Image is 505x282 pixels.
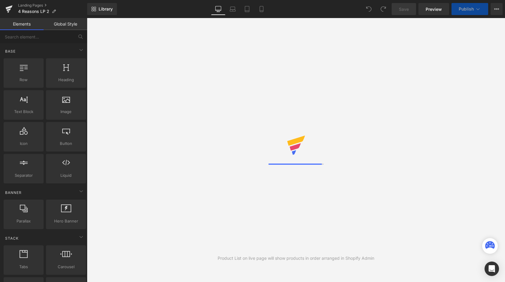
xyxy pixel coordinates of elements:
span: Separator [5,172,42,179]
span: Icon [5,140,42,147]
span: Save [399,6,409,12]
a: Mobile [254,3,269,15]
span: Tabs [5,264,42,270]
span: Stack [5,235,19,241]
span: Publish [459,7,474,11]
span: Heading [48,77,84,83]
div: Product List on live page will show products in order arranged in Shopify Admin [218,255,374,262]
button: More [491,3,503,15]
button: Redo [377,3,389,15]
span: Parallax [5,218,42,224]
a: Laptop [225,3,240,15]
span: Banner [5,190,22,195]
span: Preview [426,6,442,12]
span: Button [48,140,84,147]
span: Library [99,6,113,12]
span: Base [5,48,16,54]
span: Text Block [5,109,42,115]
span: Carousel [48,264,84,270]
a: Tablet [240,3,254,15]
div: Open Intercom Messenger [485,262,499,276]
span: Liquid [48,172,84,179]
a: Preview [418,3,449,15]
span: 4 Reasons LP 2 [18,9,49,14]
button: Undo [363,3,375,15]
a: Desktop [211,3,225,15]
a: New Library [87,3,117,15]
span: Image [48,109,84,115]
span: Hero Banner [48,218,84,224]
span: Row [5,77,42,83]
a: Landing Pages [18,3,87,8]
a: Global Style [44,18,87,30]
button: Publish [451,3,488,15]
